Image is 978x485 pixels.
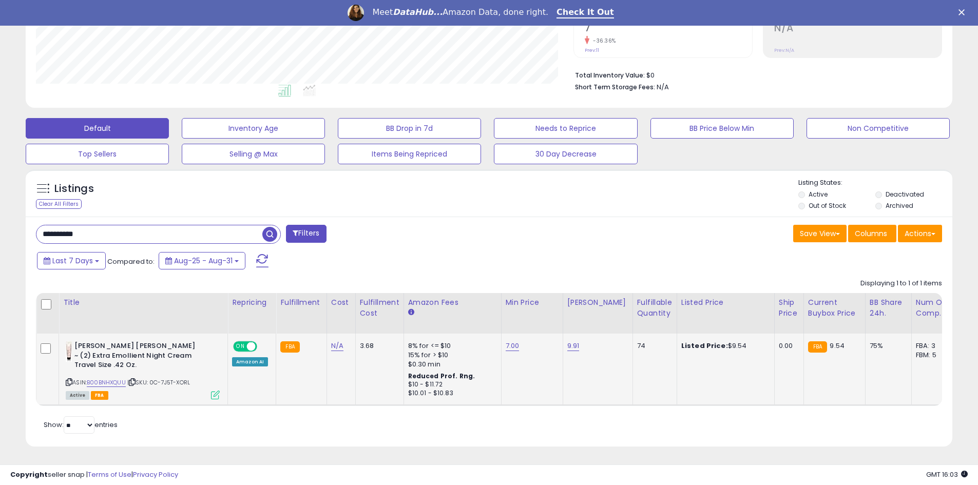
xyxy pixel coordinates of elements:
h2: N/A [774,22,942,36]
div: $0.30 min [408,360,493,369]
div: Displaying 1 to 1 of 1 items [860,279,942,288]
button: Aug-25 - Aug-31 [159,252,245,269]
span: Compared to: [107,257,155,266]
b: Reduced Prof. Rng. [408,372,475,380]
div: Min Price [506,297,559,308]
b: Listed Price: [681,341,728,351]
small: Amazon Fees. [408,308,414,317]
li: $0 [575,68,934,81]
div: ASIN: [66,341,220,398]
button: Needs to Reprice [494,118,637,139]
b: Total Inventory Value: [575,71,645,80]
span: Aug-25 - Aug-31 [174,256,233,266]
span: OFF [256,342,272,351]
img: 31cZ06mMsHL._SL40_.jpg [66,341,72,362]
a: Terms of Use [88,470,131,479]
span: Show: entries [44,420,118,430]
span: N/A [657,82,669,92]
button: Top Sellers [26,144,169,164]
div: Amazon Fees [408,297,497,308]
div: $10.01 - $10.83 [408,389,493,398]
div: $9.54 [681,341,766,351]
div: Fulfillment Cost [360,297,399,319]
i: DataHub... [393,7,443,17]
div: FBA: 3 [916,341,950,351]
a: Privacy Policy [133,470,178,479]
div: 75% [870,341,904,351]
span: FBA [91,391,108,400]
label: Out of Stock [809,201,846,210]
small: -36.36% [589,37,616,45]
div: Num of Comp. [916,297,953,319]
b: Short Term Storage Fees: [575,83,655,91]
div: Fulfillable Quantity [637,297,673,319]
img: Profile image for Georgie [348,5,364,21]
span: | SKU: 0C-7J5T-XORL [127,378,190,386]
a: N/A [331,341,343,351]
small: FBA [280,341,299,353]
div: Fulfillment [280,297,322,308]
button: Items Being Repriced [338,144,481,164]
span: Columns [855,228,887,239]
div: BB Share 24h. [870,297,907,319]
b: [PERSON_NAME] [PERSON_NAME] ~ (2) Extra Emollient Night Cream Travel Size .42 Oz. [74,341,199,373]
button: 30 Day Decrease [494,144,637,164]
span: 9.54 [830,341,845,351]
p: Listing States: [798,178,952,188]
div: 0.00 [779,341,796,351]
button: Non Competitive [807,118,950,139]
div: Cost [331,297,351,308]
button: BB Drop in 7d [338,118,481,139]
div: 8% for <= $10 [408,341,493,351]
div: 15% for > $10 [408,351,493,360]
a: B00BNHXQUU [87,378,126,387]
button: Last 7 Days [37,252,106,269]
h5: Listings [54,182,94,196]
div: Close [958,9,969,15]
small: Prev: 11 [585,47,599,53]
div: FBM: 5 [916,351,950,360]
label: Archived [886,201,913,210]
span: Last 7 Days [52,256,93,266]
label: Active [809,190,828,199]
div: Clear All Filters [36,199,82,209]
span: All listings currently available for purchase on Amazon [66,391,89,400]
button: Inventory Age [182,118,325,139]
div: Meet Amazon Data, done right. [372,7,548,17]
a: 7.00 [506,341,520,351]
button: BB Price Below Min [650,118,794,139]
div: 74 [637,341,669,351]
div: Listed Price [681,297,770,308]
small: Prev: N/A [774,47,794,53]
button: Actions [898,225,942,242]
label: Deactivated [886,190,924,199]
div: [PERSON_NAME] [567,297,628,308]
div: Ship Price [779,297,799,319]
span: ON [234,342,247,351]
div: Title [63,297,223,308]
a: Check It Out [557,7,614,18]
a: 9.91 [567,341,580,351]
div: Current Buybox Price [808,297,861,319]
strong: Copyright [10,470,48,479]
div: Repricing [232,297,272,308]
div: 3.68 [360,341,396,351]
small: FBA [808,341,827,353]
button: Save View [793,225,847,242]
button: Selling @ Max [182,144,325,164]
div: $10 - $11.72 [408,380,493,389]
div: Amazon AI [232,357,268,366]
div: seller snap | | [10,470,178,480]
button: Filters [286,225,326,243]
button: Default [26,118,169,139]
h2: 7 [585,22,752,36]
button: Columns [848,225,896,242]
span: 2025-09-8 16:03 GMT [926,470,968,479]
